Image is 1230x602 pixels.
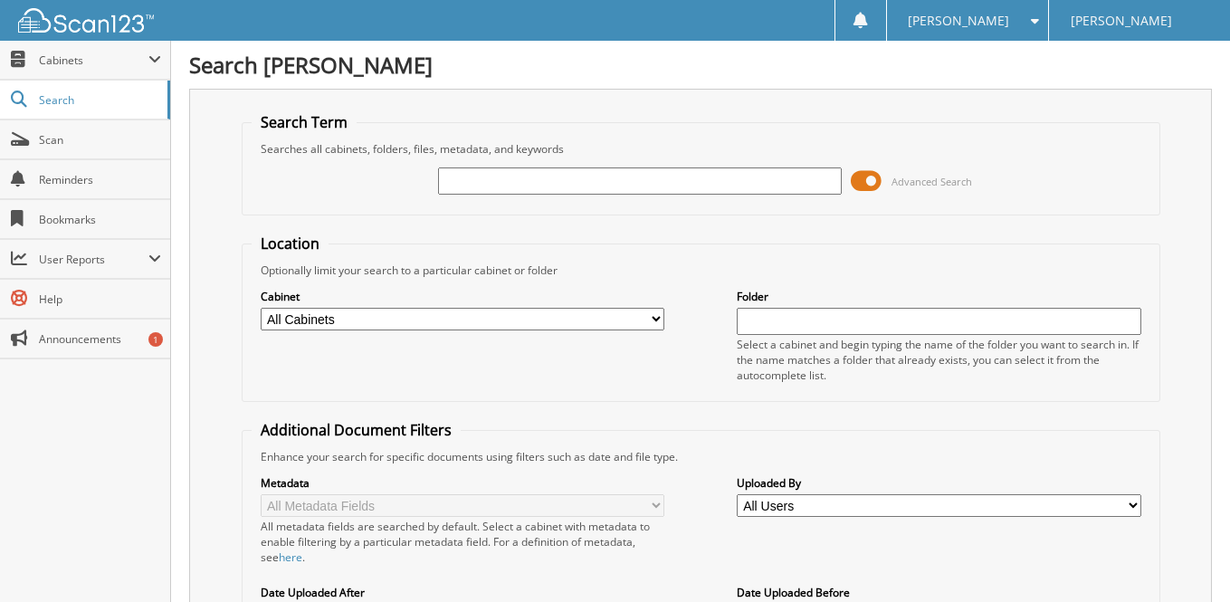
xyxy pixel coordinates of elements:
span: Scan [39,132,161,148]
span: [PERSON_NAME] [908,15,1009,26]
label: Cabinet [261,289,665,304]
div: Select a cabinet and begin typing the name of the folder you want to search in. If the name match... [737,337,1141,383]
span: Search [39,92,158,108]
div: Searches all cabinets, folders, files, metadata, and keywords [252,141,1150,157]
div: 1 [148,332,163,347]
div: Optionally limit your search to a particular cabinet or folder [252,263,1150,278]
label: Folder [737,289,1141,304]
span: Reminders [39,172,161,187]
label: Metadata [261,475,665,491]
label: Date Uploaded After [261,585,665,600]
a: here [279,549,302,565]
div: Enhance your search for specific documents using filters such as date and file type. [252,449,1150,464]
span: Help [39,291,161,307]
span: Announcements [39,331,161,347]
span: User Reports [39,252,148,267]
span: Cabinets [39,53,148,68]
h1: Search [PERSON_NAME] [189,50,1212,80]
span: Bookmarks [39,212,161,227]
div: All metadata fields are searched by default. Select a cabinet with metadata to enable filtering b... [261,519,665,565]
span: Advanced Search [892,175,972,188]
legend: Search Term [252,112,357,132]
label: Date Uploaded Before [737,585,1141,600]
iframe: Chat Widget [1139,515,1230,602]
span: [PERSON_NAME] [1071,15,1172,26]
img: scan123-logo-white.svg [18,8,154,33]
legend: Location [252,234,329,253]
label: Uploaded By [737,475,1141,491]
legend: Additional Document Filters [252,420,461,440]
